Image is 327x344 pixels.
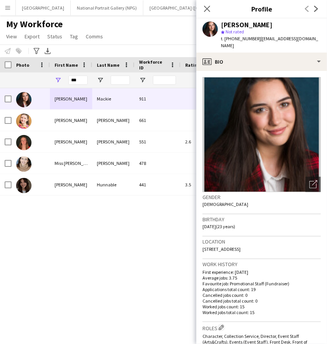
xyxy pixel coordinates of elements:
button: Open Filter Menu [139,77,146,84]
span: [DEMOGRAPHIC_DATA] [203,201,248,207]
p: Cancelled jobs total count: 0 [203,298,321,304]
span: Last Name [97,62,120,68]
h3: Profile [196,4,327,14]
div: 478 [134,153,181,174]
div: Bio [196,53,327,71]
div: 661 [134,110,181,131]
span: [STREET_ADDRESS] [203,246,241,252]
p: Favourite job: Promotional Staff (Fundraiser) [203,281,321,286]
span: My Workforce [6,18,63,30]
span: Photo [16,62,29,68]
span: Comms [86,33,103,40]
div: 2.6 [181,131,219,152]
button: [GEOGRAPHIC_DATA] [16,0,71,15]
div: 551 [134,131,181,152]
span: | [EMAIL_ADDRESS][DOMAIN_NAME] [221,36,318,48]
div: 3.5 [181,174,219,195]
span: First Name [55,62,78,68]
div: 911 [134,88,181,109]
h3: Gender [203,194,321,201]
span: Tag [70,33,78,40]
img: Miss Amy Gallagher [16,156,32,172]
span: t. [PHONE_NUMBER] [221,36,261,41]
input: Workforce ID Filter Input [153,76,176,85]
div: [PERSON_NAME] [92,153,134,174]
button: Open Filter Menu [97,77,104,84]
input: First Name Filter Input [68,76,88,85]
div: Mackie [92,88,134,109]
div: [PERSON_NAME] [50,110,92,131]
div: [PERSON_NAME] [50,131,92,152]
a: Tag [67,31,81,41]
app-action-btn: Export XLSX [43,46,52,56]
span: [DATE] (23 years) [203,224,235,229]
p: Worked jobs total count: 15 [203,309,321,315]
p: Average jobs: 3.75 [203,275,321,281]
h3: Roles [203,324,321,332]
a: View [3,31,20,41]
div: [PERSON_NAME] [50,174,92,195]
input: Last Name Filter Input [111,76,130,85]
span: View [6,33,17,40]
div: [PERSON_NAME] [92,131,134,152]
div: [PERSON_NAME] [221,21,272,28]
span: Rating [185,62,200,68]
img: Crew avatar or photo [203,77,321,192]
span: Export [25,33,40,40]
p: Applications total count: 19 [203,286,321,292]
div: Hunnable [92,174,134,195]
div: [PERSON_NAME] [92,110,134,131]
p: Cancelled jobs count: 0 [203,292,321,298]
p: Worked jobs count: 15 [203,304,321,309]
button: National Portrait Gallery (NPG) [71,0,143,15]
div: 441 [134,174,181,195]
a: Comms [83,31,106,41]
img: Amy Hunnable [16,178,32,193]
img: Amy Curran [16,135,32,150]
span: Workforce ID [139,59,167,71]
h3: Work history [203,261,321,268]
a: Export [22,31,43,41]
h3: Location [203,238,321,245]
app-action-btn: Advanced filters [32,46,41,56]
p: First experience: [DATE] [203,269,321,275]
button: Open Filter Menu [55,77,61,84]
div: Open photos pop-in [305,177,321,192]
span: Status [47,33,62,40]
a: Status [44,31,65,41]
img: Amy Blake [16,114,32,129]
button: [GEOGRAPHIC_DATA] ([GEOGRAPHIC_DATA]) [143,0,244,15]
h3: Birthday [203,216,321,223]
img: Amy Mackie [16,92,32,107]
div: [PERSON_NAME] [50,88,92,109]
div: Miss [PERSON_NAME] [50,153,92,174]
span: Not rated [226,29,244,35]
